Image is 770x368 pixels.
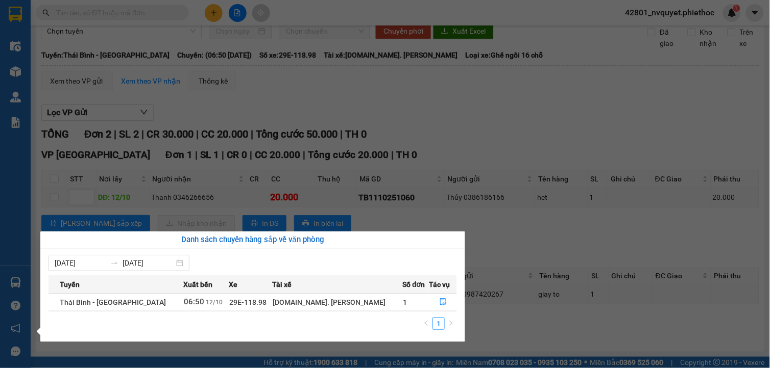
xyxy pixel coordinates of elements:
li: Next Page [445,318,457,330]
span: right [448,320,454,326]
span: swap-right [110,259,118,267]
span: Tuyến [60,279,80,290]
button: right [445,318,457,330]
span: Xuất bến [183,279,212,290]
input: Đến ngày [123,257,174,269]
span: to [110,259,118,267]
span: Thái Bình - [GEOGRAPHIC_DATA] [60,298,166,306]
span: 1 [403,298,407,306]
span: left [423,320,429,326]
span: 12/10 [206,299,223,306]
div: [DOMAIN_NAME]. [PERSON_NAME] [273,297,402,308]
li: Previous Page [420,318,432,330]
span: Số đơn [402,279,425,290]
span: Tài xế [273,279,292,290]
span: 06:50 [184,297,204,306]
span: file-done [440,298,447,306]
button: file-done [429,294,456,310]
span: 29E-118.98 [229,298,267,306]
button: left [420,318,432,330]
div: Danh sách chuyến hàng sắp về văn phòng [49,234,457,246]
input: Từ ngày [55,257,106,269]
span: Xe [229,279,237,290]
span: Tác vụ [429,279,450,290]
a: 1 [433,318,444,329]
li: 1 [432,318,445,330]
